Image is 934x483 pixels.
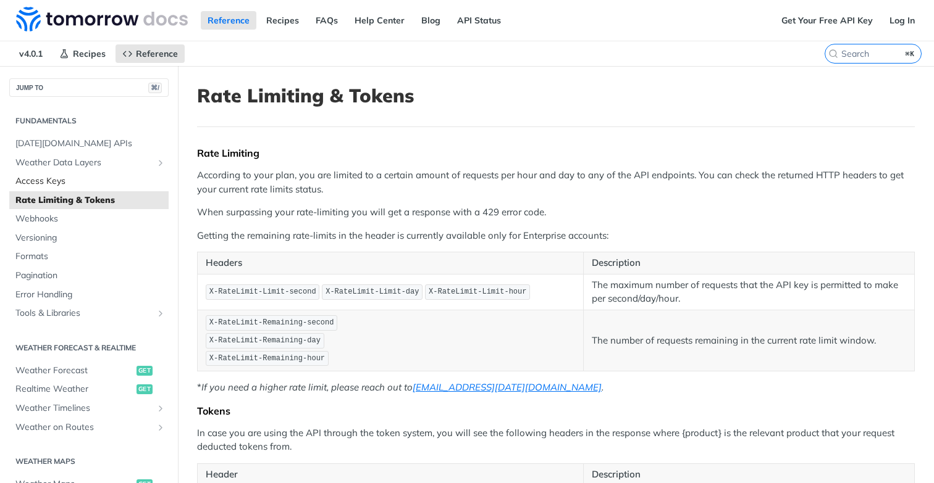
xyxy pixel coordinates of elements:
[414,11,447,30] a: Blog
[9,115,169,126] h2: Fundamentals
[9,154,169,172] a: Weather Data LayersShow subpages for Weather Data Layers
[197,85,915,107] h1: Rate Limiting & Tokens
[259,11,306,30] a: Recipes
[9,210,169,228] a: Webhooks
[156,308,166,318] button: Show subpages for Tools & Libraries
[209,354,325,363] span: X-RateLimit-Remaining-hour
[15,270,166,282] span: Pagination
[16,7,188,31] img: Tomorrow.io Weather API Docs
[15,213,166,225] span: Webhooks
[828,49,838,59] svg: Search
[73,48,106,59] span: Recipes
[15,232,166,244] span: Versioning
[137,366,153,376] span: get
[201,381,604,393] em: If you need a higher rate limit, please reach out to .
[15,289,166,301] span: Error Handling
[201,11,256,30] a: Reference
[197,205,915,220] p: When surpassing your rate-limiting you will get a response with a 429 error code.
[156,403,166,413] button: Show subpages for Weather Timelines
[136,48,178,59] span: Reference
[902,47,918,60] kbd: ⌘K
[116,44,185,63] a: Reference
[775,11,880,30] a: Get Your Free API Key
[209,336,321,345] span: X-RateLimit-Remaining-day
[12,44,49,63] span: v4.0.1
[592,256,906,270] p: Description
[197,229,915,243] p: Getting the remaining rate-limits in the header is currently available only for Enterprise accounts:
[9,266,169,285] a: Pagination
[9,304,169,323] a: Tools & LibrariesShow subpages for Tools & Libraries
[326,287,419,296] span: X-RateLimit-Limit-day
[9,191,169,210] a: Rate Limiting & Tokens
[156,158,166,168] button: Show subpages for Weather Data Layers
[197,147,915,159] div: Rate Limiting
[9,418,169,437] a: Weather on RoutesShow subpages for Weather on Routes
[450,11,508,30] a: API Status
[592,334,906,348] p: The number of requests remaining in the current rate limit window.
[15,175,166,188] span: Access Keys
[197,426,915,454] p: In case you are using the API through the token system, you will see the following headers in the...
[9,361,169,380] a: Weather Forecastget
[137,384,153,394] span: get
[15,365,133,377] span: Weather Forecast
[15,421,153,434] span: Weather on Routes
[429,287,526,296] span: X-RateLimit-Limit-hour
[15,157,153,169] span: Weather Data Layers
[15,383,133,395] span: Realtime Weather
[9,78,169,97] button: JUMP TO⌘/
[9,286,169,304] a: Error Handling
[9,380,169,398] a: Realtime Weatherget
[53,44,112,63] a: Recipes
[348,11,411,30] a: Help Center
[9,247,169,266] a: Formats
[592,278,906,306] p: The maximum number of requests that the API key is permitted to make per second/day/hour.
[309,11,345,30] a: FAQs
[9,172,169,191] a: Access Keys
[15,250,166,263] span: Formats
[15,402,153,415] span: Weather Timelines
[9,399,169,418] a: Weather TimelinesShow subpages for Weather Timelines
[15,194,166,207] span: Rate Limiting & Tokens
[197,405,915,417] div: Tokens
[9,134,169,153] a: [DATE][DOMAIN_NAME] APIs
[148,83,162,93] span: ⌘/
[883,11,922,30] a: Log In
[9,342,169,353] h2: Weather Forecast & realtime
[209,318,334,327] span: X-RateLimit-Remaining-second
[156,423,166,432] button: Show subpages for Weather on Routes
[206,256,575,270] p: Headers
[15,307,153,320] span: Tools & Libraries
[209,287,316,296] span: X-RateLimit-Limit-second
[15,138,166,150] span: [DATE][DOMAIN_NAME] APIs
[9,229,169,247] a: Versioning
[413,381,602,393] a: [EMAIL_ADDRESS][DATE][DOMAIN_NAME]
[9,456,169,467] h2: Weather Maps
[197,168,915,196] p: According to your plan, you are limited to a certain amount of requests per hour and day to any o...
